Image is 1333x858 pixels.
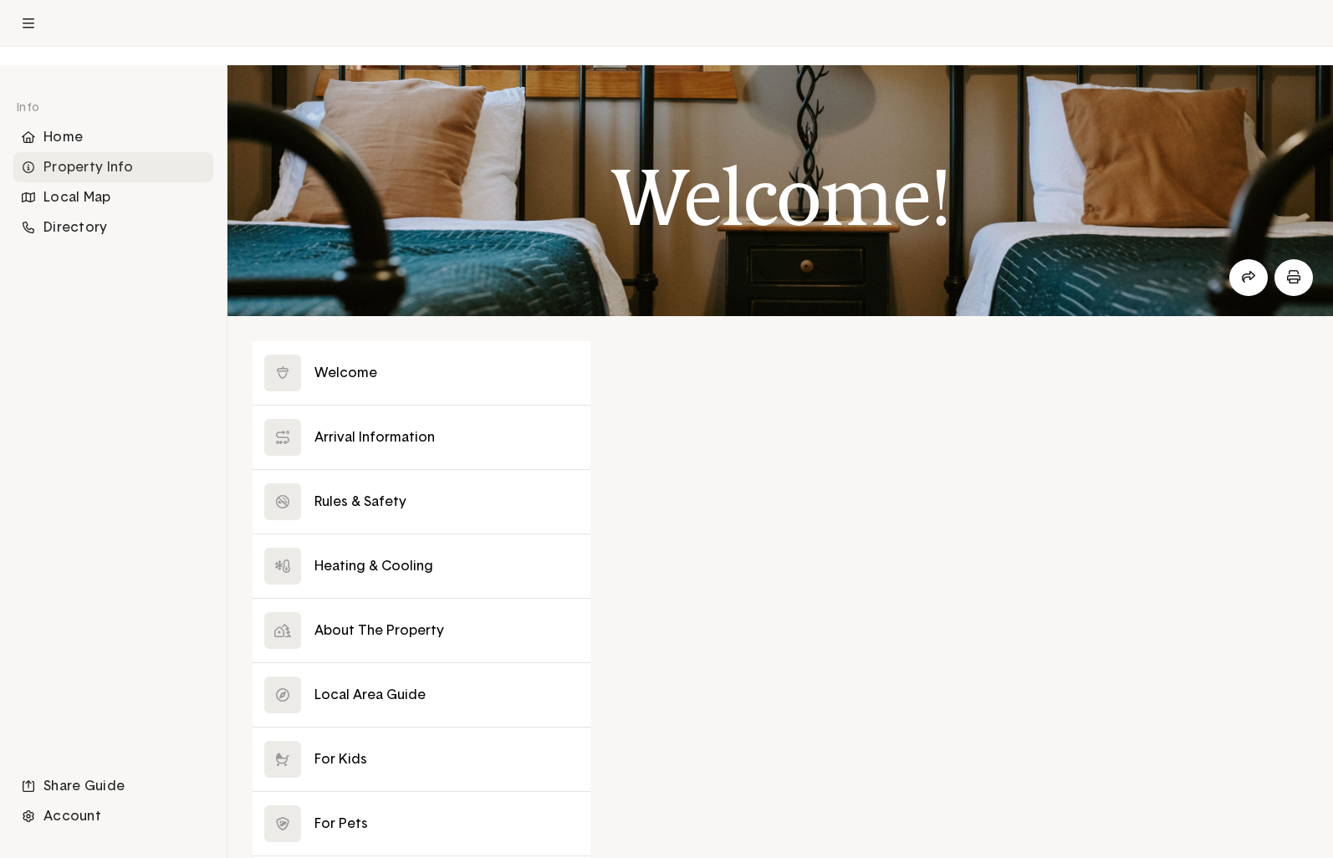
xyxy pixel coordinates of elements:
[13,771,213,801] li: Navigation item
[13,152,213,182] div: Property Info
[13,182,213,212] li: Navigation item
[13,152,213,182] li: Navigation item
[13,182,213,212] div: Local Map
[13,122,213,152] li: Navigation item
[13,122,213,152] div: Home
[13,212,213,243] li: Navigation item
[13,771,213,801] div: Share Guide
[13,212,213,243] div: Directory
[13,801,213,831] li: Navigation item
[610,153,951,242] h1: Welcome!
[13,801,213,831] div: Account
